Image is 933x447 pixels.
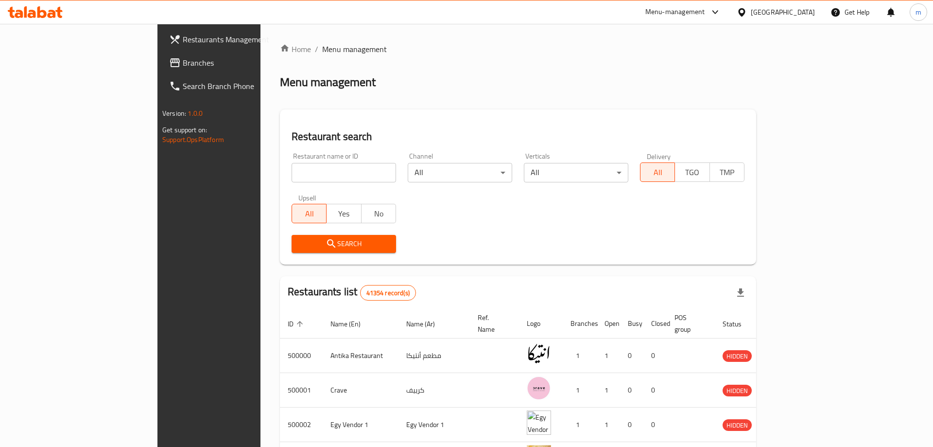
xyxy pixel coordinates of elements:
[723,419,752,431] div: HIDDEN
[714,165,741,179] span: TMP
[527,411,551,435] img: Egy Vendor 1
[620,408,643,442] td: 0
[519,309,563,339] th: Logo
[620,373,643,408] td: 0
[408,163,512,182] div: All
[723,420,752,431] span: HIDDEN
[679,165,706,179] span: TGO
[161,28,313,51] a: Restaurants Management
[361,204,396,223] button: No
[723,350,752,362] div: HIDDEN
[620,339,643,373] td: 0
[183,57,306,69] span: Branches
[620,309,643,339] th: Busy
[162,133,224,146] a: Support.OpsPlatform
[597,339,620,373] td: 1
[323,339,398,373] td: Antika Restaurant
[280,43,756,55] nav: breadcrumb
[563,339,597,373] td: 1
[643,309,667,339] th: Closed
[188,107,203,120] span: 1.0.0
[647,153,671,160] label: Delivery
[315,43,318,55] li: /
[330,318,373,330] span: Name (En)
[398,373,470,408] td: كرييف
[563,373,597,408] td: 1
[723,351,752,362] span: HIDDEN
[162,124,207,136] span: Get support on:
[299,238,388,250] span: Search
[723,318,754,330] span: Status
[597,309,620,339] th: Open
[527,376,551,400] img: Crave
[527,341,551,366] img: Antika Restaurant
[674,312,703,335] span: POS group
[183,34,306,45] span: Restaurants Management
[326,204,361,223] button: Yes
[161,74,313,98] a: Search Branch Phone
[398,408,470,442] td: Egy Vendor 1
[563,408,597,442] td: 1
[322,43,387,55] span: Menu management
[398,339,470,373] td: مطعم أنتيكا
[643,373,667,408] td: 0
[674,162,709,182] button: TGO
[644,165,671,179] span: All
[365,207,392,221] span: No
[323,408,398,442] td: Egy Vendor 1
[288,318,306,330] span: ID
[161,51,313,74] a: Branches
[292,235,396,253] button: Search
[330,207,357,221] span: Yes
[162,107,186,120] span: Version:
[643,408,667,442] td: 0
[597,373,620,408] td: 1
[298,194,316,201] label: Upsell
[292,163,396,182] input: Search for restaurant name or ID..
[640,162,675,182] button: All
[751,7,815,18] div: [GEOGRAPHIC_DATA]
[361,288,415,298] span: 41354 record(s)
[292,129,744,144] h2: Restaurant search
[292,204,327,223] button: All
[296,207,323,221] span: All
[709,162,744,182] button: TMP
[524,163,628,182] div: All
[597,408,620,442] td: 1
[183,80,306,92] span: Search Branch Phone
[288,285,416,301] h2: Restaurants list
[723,385,752,396] span: HIDDEN
[563,309,597,339] th: Branches
[645,6,705,18] div: Menu-management
[280,74,376,90] h2: Menu management
[323,373,398,408] td: Crave
[643,339,667,373] td: 0
[406,318,448,330] span: Name (Ar)
[360,285,416,301] div: Total records count
[478,312,507,335] span: Ref. Name
[916,7,921,18] span: m
[729,281,752,304] div: Export file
